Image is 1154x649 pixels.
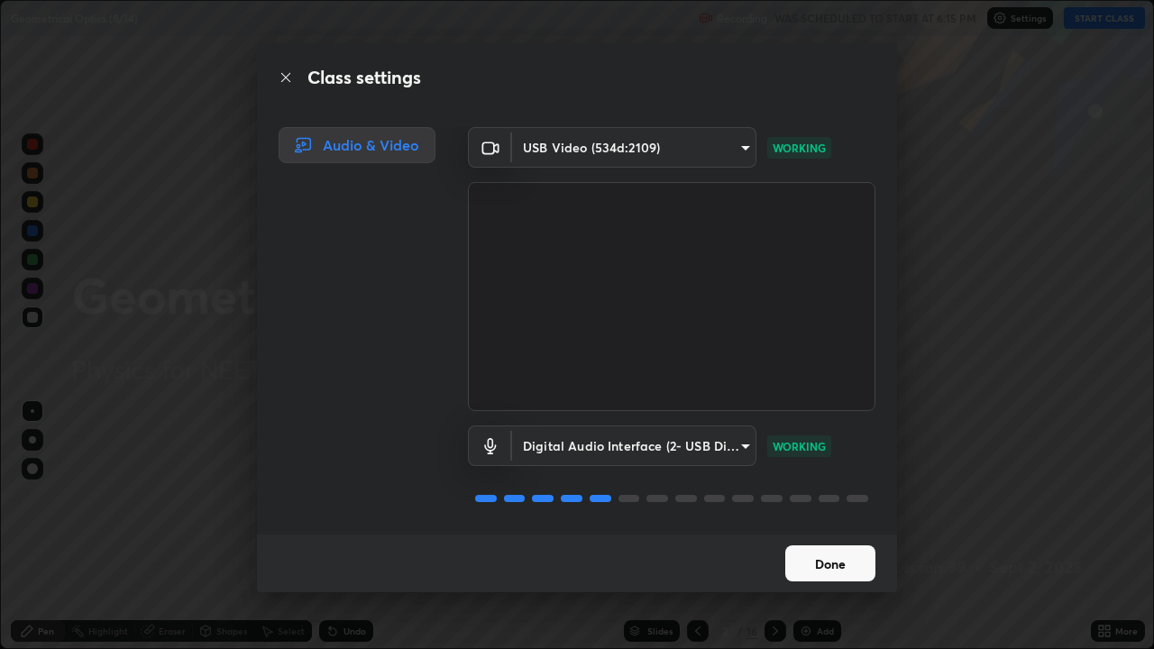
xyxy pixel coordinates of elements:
[773,140,826,156] p: WORKING
[773,438,826,454] p: WORKING
[512,127,756,168] div: USB Video (534d:2109)
[279,127,435,163] div: Audio & Video
[307,64,421,91] h2: Class settings
[512,425,756,466] div: USB Video (534d:2109)
[785,545,875,581] button: Done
